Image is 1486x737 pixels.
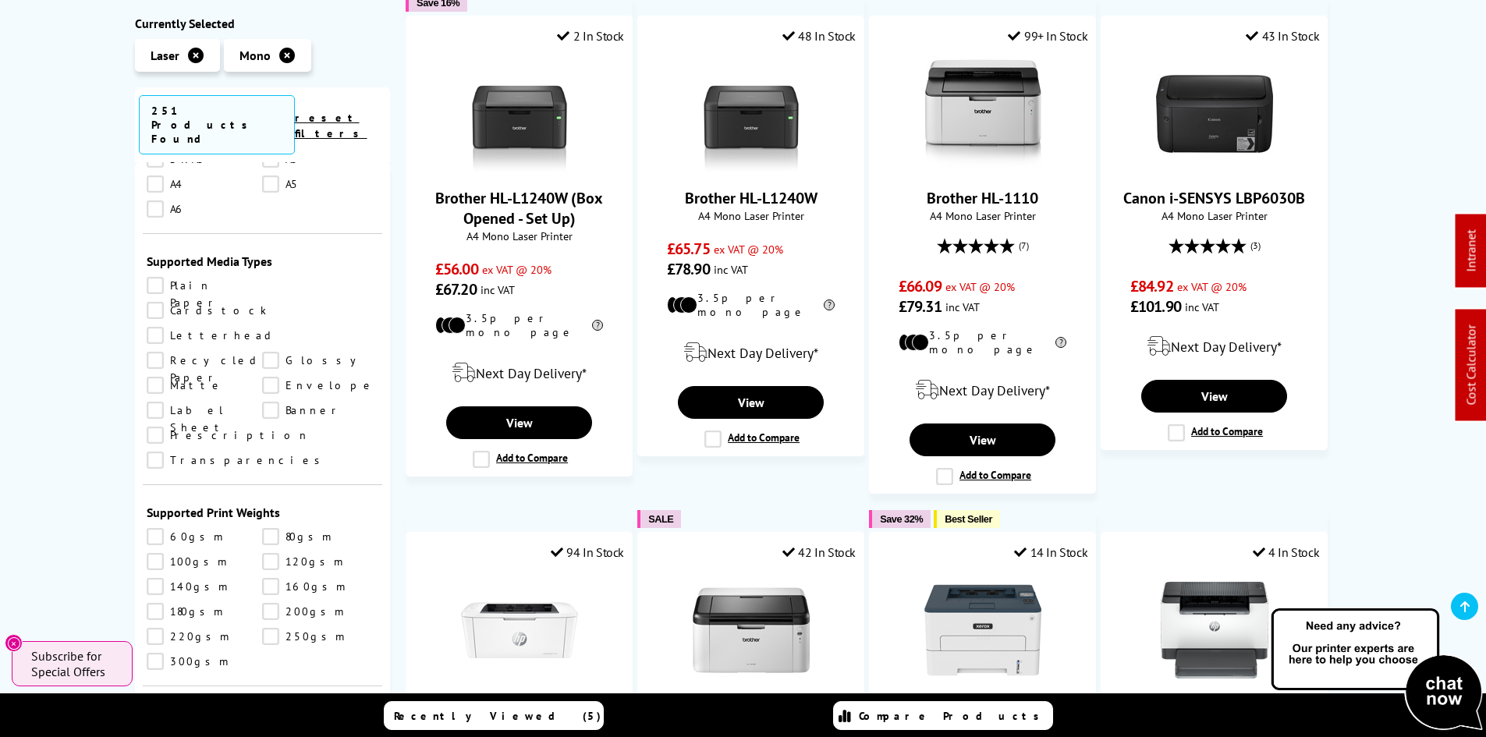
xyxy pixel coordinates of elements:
[394,709,601,723] span: Recently Viewed (5)
[693,572,810,689] img: Brother HL-1210W
[878,368,1087,412] div: modal_delivery
[714,262,748,277] span: inc VAT
[667,239,710,259] span: £65.75
[936,468,1031,485] label: Add to Compare
[924,55,1041,172] img: Brother HL-1110
[1109,208,1319,223] span: A4 Mono Laser Printer
[384,701,604,730] a: Recently Viewed (5)
[667,291,835,319] li: 3.5p per mono page
[262,175,378,193] a: A5
[31,648,117,679] span: Subscribe for Special Offers
[685,188,817,208] a: Brother HL-L1240W
[435,259,478,279] span: £56.00
[1246,28,1319,44] div: 43 In Stock
[1123,188,1305,208] a: Canon i-SENSYS LBP6030B
[414,229,624,243] span: A4 Mono Laser Printer
[262,553,378,570] a: 120gsm
[147,327,276,344] a: Letterhead
[461,676,578,692] a: HP LaserJet M110w
[1014,544,1087,560] div: 14 In Stock
[147,603,263,620] a: 180gsm
[147,175,263,193] a: A4
[1008,28,1087,44] div: 99+ In Stock
[945,299,980,314] span: inc VAT
[147,653,263,670] a: 300gsm
[1168,424,1263,441] label: Add to Compare
[924,160,1041,175] a: Brother HL-1110
[1253,544,1320,560] div: 4 In Stock
[482,262,551,277] span: ex VAT @ 20%
[262,352,378,369] a: Glossy
[147,578,263,595] a: 140gsm
[147,528,263,545] a: 60gsm
[147,402,263,419] a: Label Sheet
[1177,279,1247,294] span: ex VAT @ 20%
[782,28,856,44] div: 48 In Stock
[869,510,931,528] button: Save 32%
[1156,572,1273,689] img: HP LaserJet M209d
[880,513,923,525] span: Save 32%
[5,634,23,652] button: Close
[899,328,1066,356] li: 3.5p per mono page
[1156,676,1273,692] a: HP LaserJet M209d
[1185,299,1219,314] span: inc VAT
[693,676,810,692] a: Brother HL-1210W
[910,423,1055,456] a: View
[927,188,1038,208] a: Brother HL-1110
[461,55,578,172] img: Brother HL-L1240W (Box Opened - Set Up)
[704,431,800,448] label: Add to Compare
[262,377,378,394] a: Envelope
[1130,296,1181,317] span: £101.90
[147,427,310,444] a: Prescription
[924,572,1041,689] img: Xerox B230
[1250,231,1261,260] span: (3)
[446,406,591,439] a: View
[147,253,379,269] div: Supported Media Types
[151,48,179,63] span: Laser
[1109,324,1319,368] div: modal_delivery
[1156,55,1273,172] img: Canon i-SENSYS LBP6030B
[262,402,378,419] a: Banner
[693,160,810,175] a: Brother HL-L1240W
[934,510,1000,528] button: Best Seller
[461,572,578,689] img: HP LaserJet M110w
[899,296,942,317] span: £79.31
[551,544,624,560] div: 94 In Stock
[295,111,367,140] a: reset filters
[859,709,1048,723] span: Compare Products
[481,282,515,297] span: inc VAT
[648,513,673,525] span: SALE
[1019,231,1029,260] span: (7)
[1463,325,1479,406] a: Cost Calculator
[262,578,378,595] a: 160gsm
[147,352,263,369] a: Recycled Paper
[899,276,942,296] span: £66.09
[1141,380,1286,413] a: View
[147,377,263,394] a: Matte
[693,55,810,172] img: Brother HL-L1240W
[139,95,295,154] span: 251 Products Found
[147,553,263,570] a: 100gsm
[461,160,578,175] a: Brother HL-L1240W (Box Opened - Set Up)
[262,603,378,620] a: 200gsm
[262,628,378,645] a: 250gsm
[147,302,267,319] a: Cardstock
[147,277,263,294] a: Plain Paper
[1268,606,1486,734] img: Open Live Chat window
[945,513,992,525] span: Best Seller
[646,208,856,223] span: A4 Mono Laser Printer
[147,200,263,218] a: A6
[435,188,603,229] a: Brother HL-L1240W (Box Opened - Set Up)
[147,628,263,645] a: 220gsm
[1463,230,1479,272] a: Intranet
[878,208,1087,223] span: A4 Mono Laser Printer
[473,451,568,468] label: Add to Compare
[435,311,603,339] li: 3.5p per mono page
[945,279,1015,294] span: ex VAT @ 20%
[637,510,681,528] button: SALE
[1156,160,1273,175] a: Canon i-SENSYS LBP6030B
[667,259,710,279] span: £78.90
[782,544,856,560] div: 42 In Stock
[646,331,856,374] div: modal_delivery
[147,452,328,469] a: Transparencies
